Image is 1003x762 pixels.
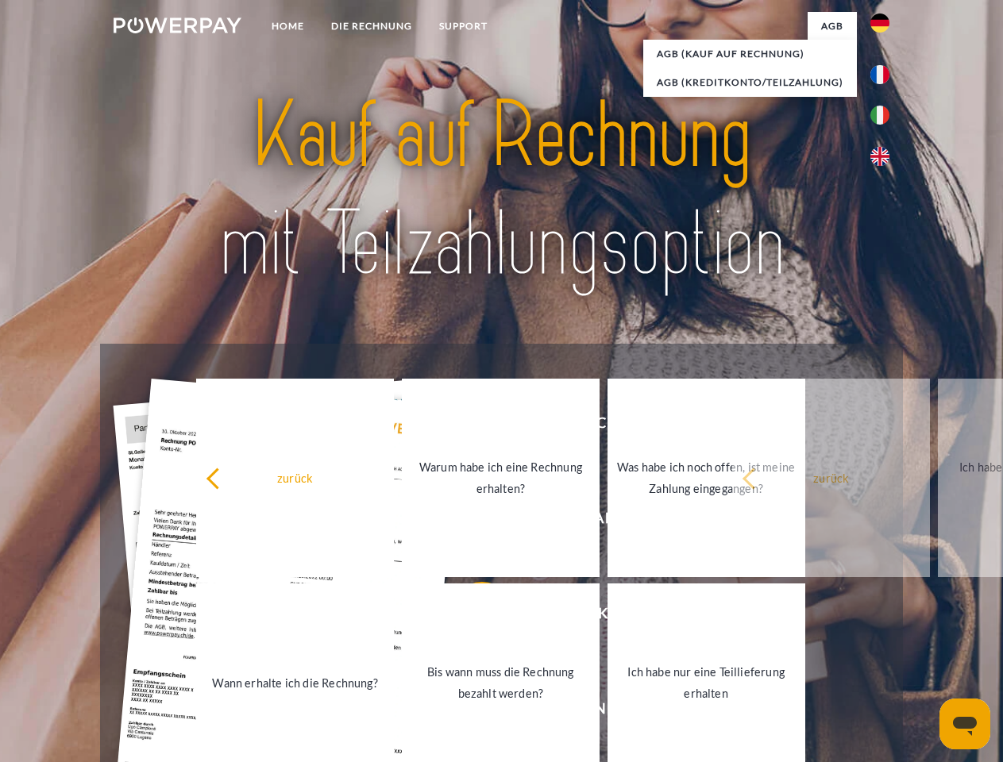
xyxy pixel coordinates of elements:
[939,698,990,749] iframe: Schaltfläche zum Öffnen des Messaging-Fensters
[426,12,501,40] a: SUPPORT
[206,467,384,488] div: zurück
[152,76,851,304] img: title-powerpay_de.svg
[643,68,857,97] a: AGB (Kreditkonto/Teilzahlung)
[870,147,889,166] img: en
[411,661,590,704] div: Bis wann muss die Rechnung bezahlt werden?
[318,12,426,40] a: DIE RECHNUNG
[617,661,796,704] div: Ich habe nur eine Teillieferung erhalten
[742,467,920,488] div: zurück
[870,13,889,33] img: de
[808,12,857,40] a: agb
[206,672,384,693] div: Wann erhalte ich die Rechnung?
[870,106,889,125] img: it
[411,456,590,499] div: Warum habe ich eine Rechnung erhalten?
[608,379,805,577] a: Was habe ich noch offen, ist meine Zahlung eingegangen?
[258,12,318,40] a: Home
[870,65,889,84] img: fr
[617,456,796,499] div: Was habe ich noch offen, ist meine Zahlung eingegangen?
[643,40,857,68] a: AGB (Kauf auf Rechnung)
[114,17,241,33] img: logo-powerpay-white.svg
